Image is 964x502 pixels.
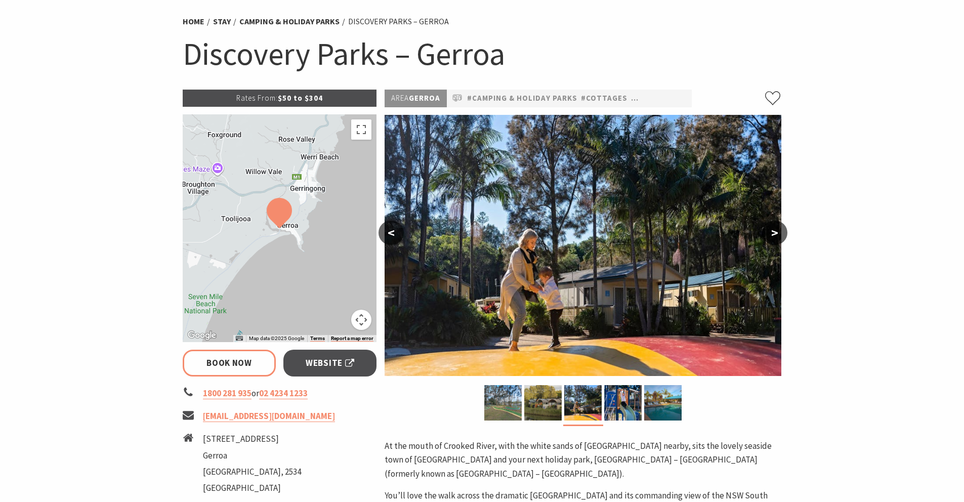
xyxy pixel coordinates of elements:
img: Playground [604,385,642,421]
span: Map data ©2025 Google [249,336,304,341]
img: Google [185,329,219,342]
button: Map camera controls [351,310,371,330]
span: Website [306,356,354,370]
img: Discovery Holiday Parks Gerroa [644,385,682,421]
a: Stay [213,16,231,27]
button: Toggle fullscreen view [351,119,371,140]
h1: Discovery Parks – Gerroa [183,33,782,74]
a: Report a map error [331,336,373,342]
a: Camping & Holiday Parks [239,16,340,27]
button: < [379,221,404,245]
a: Book Now [183,350,276,377]
li: [GEOGRAPHIC_DATA], 2534 [203,465,301,479]
a: #Cottages [581,92,627,105]
img: Discovery Holiday Parks Gerroa [524,385,562,421]
a: 02 4234 1233 [259,388,308,399]
li: [GEOGRAPHIC_DATA] [203,481,301,495]
img: Mini Golf [484,385,522,421]
a: Open this area in Google Maps (opens a new window) [185,329,219,342]
a: #Camping & Holiday Parks [467,92,577,105]
button: > [762,221,787,245]
p: At the mouth of Crooked River, with the white sands of [GEOGRAPHIC_DATA] nearby, sits the lovely ... [385,439,781,481]
img: Bouncy Pillow [564,385,602,421]
a: Website [283,350,377,377]
span: Area [391,93,409,103]
li: Gerroa [203,449,301,463]
p: Gerroa [385,90,447,107]
p: $50 to $304 [183,90,377,107]
span: Rates From: [236,93,278,103]
li: [STREET_ADDRESS] [203,432,301,446]
a: Home [183,16,204,27]
li: or [183,387,377,400]
button: Keyboard shortcuts [236,335,243,342]
li: Discovery Parks – Gerroa [348,15,449,28]
a: [EMAIL_ADDRESS][DOMAIN_NAME] [203,410,335,422]
img: Bouncy Pillow [385,115,781,376]
a: Terms (opens in new tab) [310,336,325,342]
a: 1800 281 935 [203,388,252,399]
a: #Pet Friendly [631,92,690,105]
